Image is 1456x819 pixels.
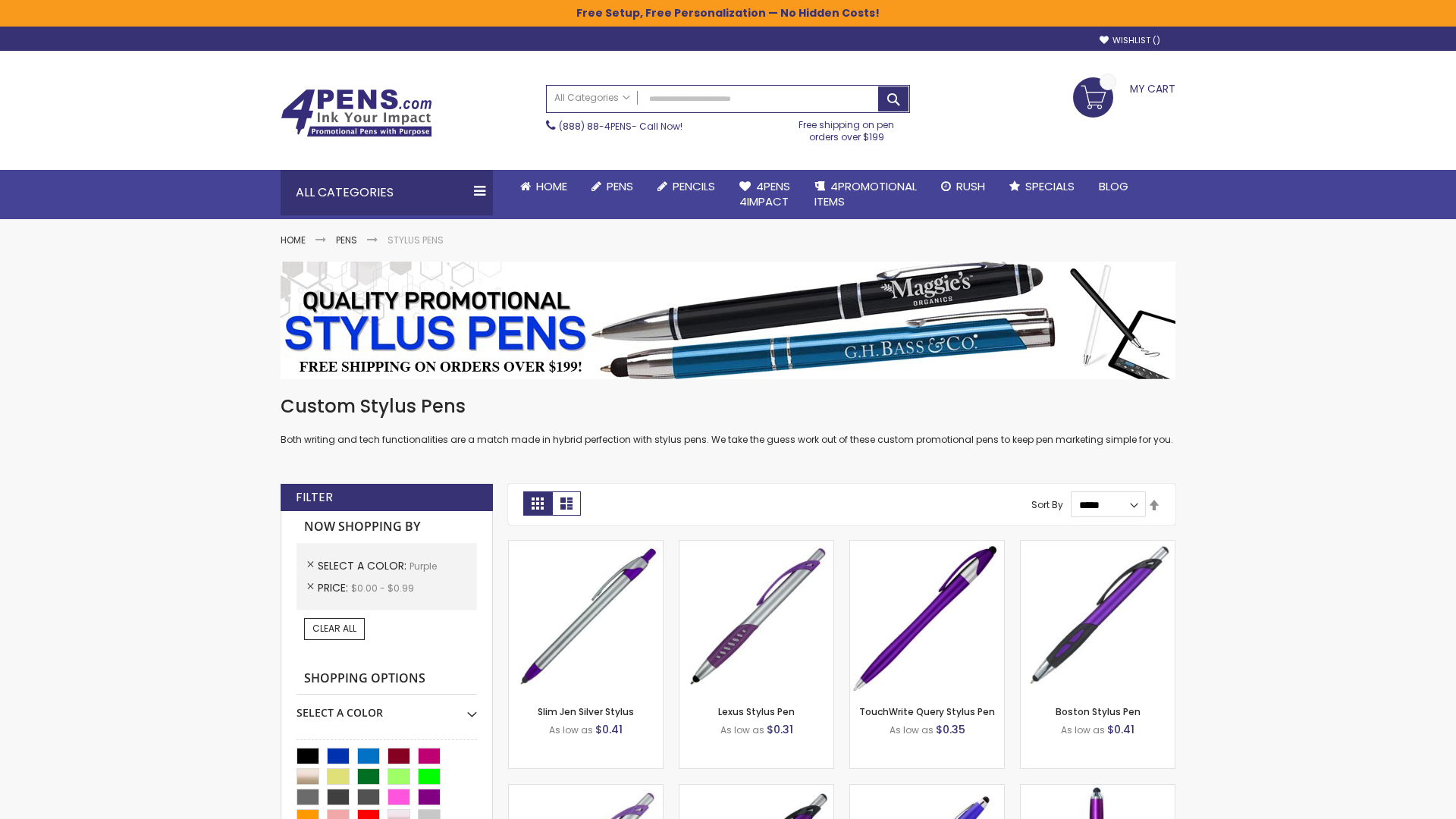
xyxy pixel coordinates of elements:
[679,540,833,553] a: Lexus Stylus Pen-Purple
[281,262,1175,379] img: Stylus Pens
[1021,540,1175,553] a: Boston Stylus Pen-Purple
[536,178,567,194] span: Home
[645,170,727,203] a: Pencils
[388,234,444,246] strong: Stylus Pens
[997,170,1087,203] a: Specials
[297,511,477,543] strong: Now Shopping by
[351,582,414,595] span: $0.00 - $0.99
[1031,498,1063,511] label: Sort By
[679,541,833,695] img: Lexus Stylus Pen-Purple
[1087,170,1141,203] a: Blog
[549,723,593,736] span: As low as
[281,170,493,215] div: All Categories
[281,234,306,246] a: Home
[318,558,409,573] span: Select A Color
[1100,35,1160,46] a: Wishlist
[850,540,1004,553] a: TouchWrite Query Stylus Pen-Purple
[281,394,1175,419] h1: Custom Stylus Pens
[509,540,663,553] a: Slim Jen Silver Stylus-Purple
[336,234,357,246] a: Pens
[850,784,1004,797] a: Sierra Stylus Twist Pen-Purple
[673,178,715,194] span: Pencils
[1107,722,1134,737] span: $0.41
[559,120,632,133] a: (888) 88-4PENS
[859,705,995,718] a: TouchWrite Query Stylus Pen
[767,722,793,737] span: $0.31
[281,89,432,137] img: 4Pens Custom Pens and Promotional Products
[538,705,634,718] a: Slim Jen Silver Stylus
[814,178,917,209] span: 4PROMOTIONAL ITEMS
[1025,178,1075,194] span: Specials
[1021,784,1175,797] a: TouchWrite Command Stylus Pen-Purple
[727,170,802,219] a: 4Pens4impact
[509,784,663,797] a: Boston Silver Stylus Pen-Purple
[409,560,437,573] span: Purple
[720,723,764,736] span: As low as
[297,663,477,695] strong: Shopping Options
[304,618,365,639] a: Clear All
[509,541,663,695] img: Slim Jen Silver Stylus-Purple
[783,113,911,143] div: Free shipping on pen orders over $199
[297,695,477,720] div: Select A Color
[890,723,934,736] span: As low as
[1099,178,1128,194] span: Blog
[850,541,1004,695] img: TouchWrite Query Stylus Pen-Purple
[718,705,795,718] a: Lexus Stylus Pen
[802,170,929,219] a: 4PROMOTIONALITEMS
[595,722,623,737] span: $0.41
[296,489,333,506] strong: Filter
[1061,723,1105,736] span: As low as
[508,170,579,203] a: Home
[312,622,356,635] span: Clear All
[554,92,630,104] span: All Categories
[929,170,997,203] a: Rush
[1021,541,1175,695] img: Boston Stylus Pen-Purple
[739,178,790,209] span: 4Pens 4impact
[547,86,638,111] a: All Categories
[607,178,633,194] span: Pens
[936,722,965,737] span: $0.35
[579,170,645,203] a: Pens
[1056,705,1141,718] a: Boston Stylus Pen
[523,491,552,516] strong: Grid
[679,784,833,797] a: Lexus Metallic Stylus Pen-Purple
[281,394,1175,447] div: Both writing and tech functionalities are a match made in hybrid perfection with stylus pens. We ...
[318,580,351,595] span: Price
[559,120,682,133] span: - Call Now!
[956,178,985,194] span: Rush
